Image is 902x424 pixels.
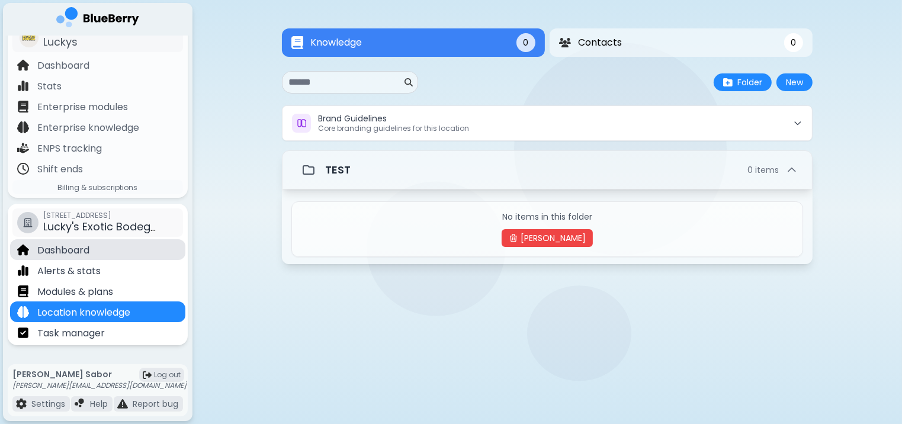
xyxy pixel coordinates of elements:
img: file icon [17,244,29,256]
button: Brand GuidelinesCore branding guidelines for this location [283,106,812,140]
p: Stats [37,79,62,94]
button: KnowledgeKnowledge0 [282,28,545,57]
img: company logo [56,7,139,31]
button: Folder [714,73,772,91]
img: folder plus icon [723,78,733,87]
img: file icon [75,399,85,409]
img: file icon [17,59,29,71]
p: Enterprise modules [37,100,128,114]
p: Enterprise knowledge [37,121,139,135]
a: Billing & subscriptions [12,180,183,194]
span: Lucky's Exotic Bodega N.V. [43,219,178,234]
img: search icon [405,78,413,86]
p: Task manager [37,326,105,341]
p: Modules & plans [37,285,113,299]
p: Dashboard [37,59,89,73]
img: company thumbnail [20,28,38,47]
span: Folder [737,77,762,88]
img: file icon [17,327,29,339]
span: item s [755,164,779,176]
p: Location knowledge [37,306,130,320]
img: file icon [17,80,29,92]
button: [PERSON_NAME] [502,229,593,247]
span: Billing & subscriptions [58,182,138,192]
p: [PERSON_NAME][EMAIL_ADDRESS][DOMAIN_NAME] [12,381,187,390]
p: Alerts & stats [37,264,101,278]
span: Luckys [43,34,78,49]
img: file icon [17,265,29,277]
img: Knowledge [291,36,303,50]
img: file icon [16,399,27,409]
span: 0 [747,165,779,175]
p: Help [90,399,108,409]
img: file icon [17,163,29,175]
img: Contacts [559,38,571,47]
img: file icon [17,285,29,297]
img: logout [143,371,152,380]
p: Shift ends [37,162,83,176]
p: Dashboard [37,243,89,258]
img: file icon [17,142,29,154]
p: [PERSON_NAME] Sabor [12,369,187,380]
img: file icon [117,399,128,409]
p: No items in this folder [502,211,592,222]
p: Core branding guidelines for this location [318,124,469,133]
p: TEST [325,162,351,178]
p: Report bug [133,399,178,409]
img: file icon [17,306,29,318]
span: Knowledge [310,36,362,50]
span: Log out [154,370,181,380]
button: ContactsContacts0 [550,28,813,57]
img: file icon [17,121,29,133]
img: file icon [17,101,29,113]
span: [STREET_ADDRESS] [43,211,162,220]
span: 0 [791,37,797,48]
span: Contacts [578,36,622,50]
span: Brand Guidelines [318,113,387,124]
p: ENPS tracking [37,142,102,156]
span: 0 [524,37,529,48]
button: New [776,73,813,91]
p: Settings [31,399,65,409]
